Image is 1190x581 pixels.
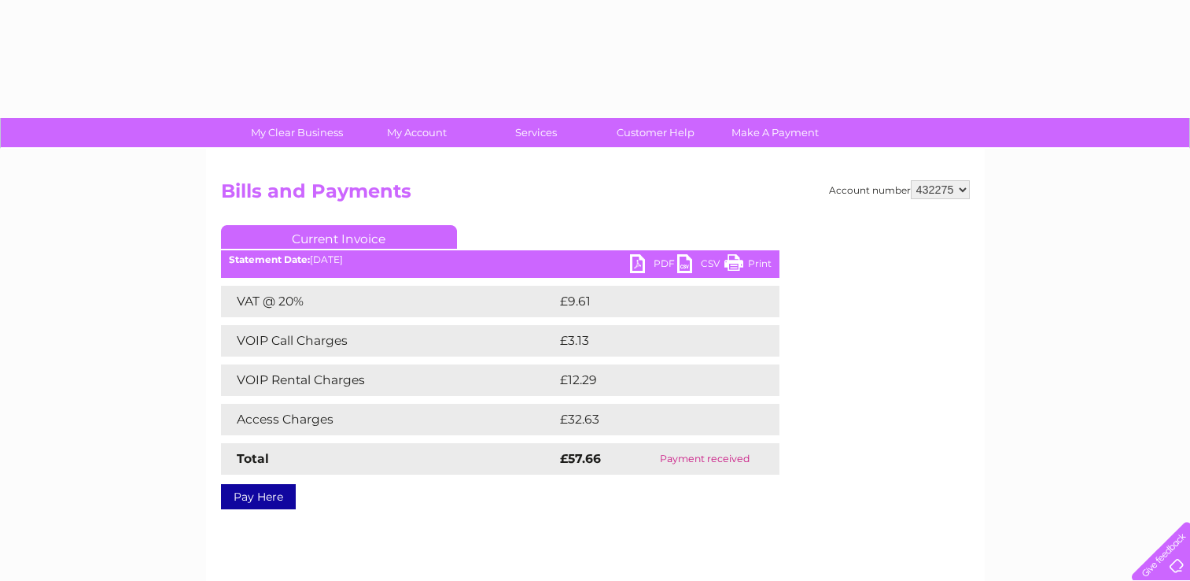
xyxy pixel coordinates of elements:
td: £12.29 [556,365,746,396]
td: £32.63 [556,404,747,435]
a: Customer Help [591,118,720,147]
a: My Account [352,118,481,147]
strong: £57.66 [560,451,601,466]
td: VOIP Rental Charges [221,365,556,396]
td: £9.61 [556,286,742,317]
div: Account number [829,180,970,199]
a: PDF [630,254,677,277]
a: Pay Here [221,484,296,509]
a: My Clear Business [232,118,362,147]
div: [DATE] [221,254,779,265]
h2: Bills and Payments [221,180,970,210]
a: Current Invoice [221,225,457,249]
td: Payment received [630,443,779,475]
td: £3.13 [556,325,740,357]
td: Access Charges [221,404,556,435]
a: CSV [677,254,724,277]
td: VOIP Call Charges [221,325,556,357]
b: Statement Date: [229,253,310,265]
a: Services [471,118,601,147]
strong: Total [237,451,269,466]
a: Print [724,254,772,277]
td: VAT @ 20% [221,286,556,317]
a: Make A Payment [710,118,840,147]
